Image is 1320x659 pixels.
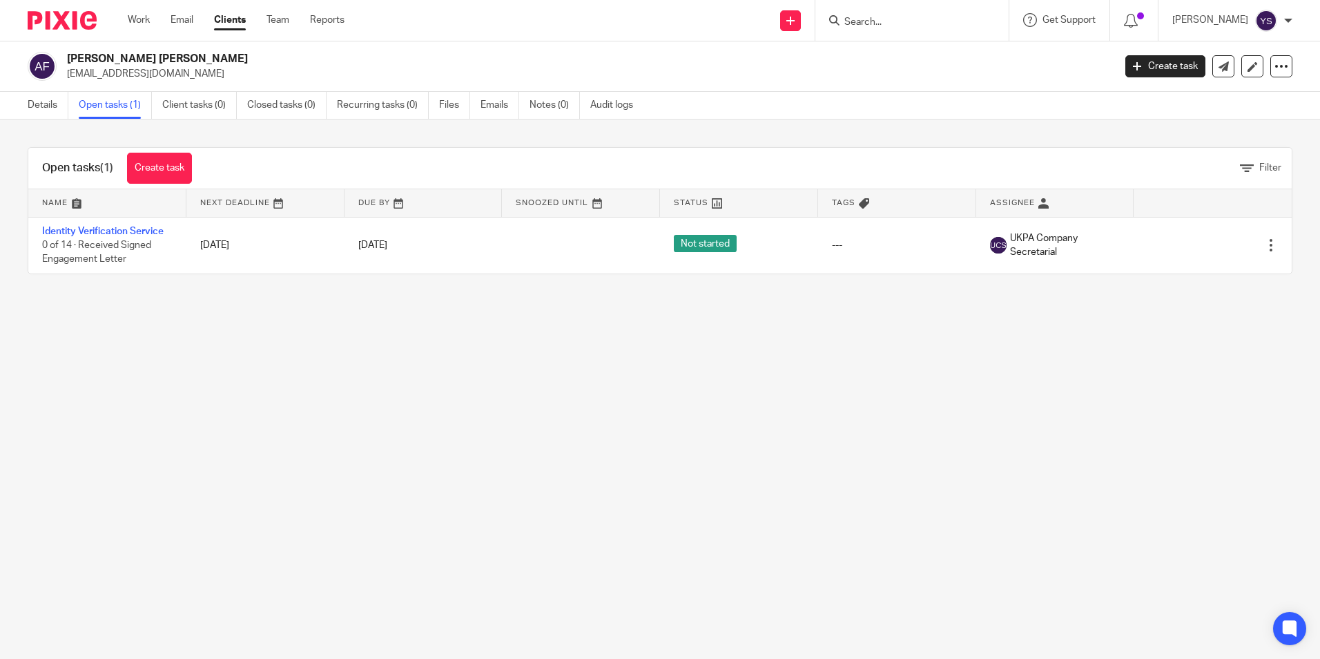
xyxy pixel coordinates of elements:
[1172,13,1248,27] p: [PERSON_NAME]
[832,199,855,207] span: Tags
[100,162,113,173] span: (1)
[516,199,588,207] span: Snoozed Until
[67,67,1105,81] p: [EMAIL_ADDRESS][DOMAIN_NAME]
[1010,231,1120,260] span: UKPA Company Secretarial
[28,11,97,30] img: Pixie
[530,92,580,119] a: Notes (0)
[832,238,962,252] div: ---
[843,17,967,29] input: Search
[28,52,57,81] img: svg%3E
[127,153,192,184] a: Create task
[590,92,643,119] a: Audit logs
[1042,15,1096,25] span: Get Support
[358,240,387,250] span: [DATE]
[1259,163,1281,173] span: Filter
[337,92,429,119] a: Recurring tasks (0)
[310,13,344,27] a: Reports
[171,13,193,27] a: Email
[28,92,68,119] a: Details
[67,52,897,66] h2: [PERSON_NAME] [PERSON_NAME]
[674,199,708,207] span: Status
[186,217,344,274] td: [DATE]
[481,92,519,119] a: Emails
[439,92,470,119] a: Files
[674,235,737,252] span: Not started
[266,13,289,27] a: Team
[214,13,246,27] a: Clients
[1125,55,1205,77] a: Create task
[1255,10,1277,32] img: svg%3E
[247,92,327,119] a: Closed tasks (0)
[42,227,164,236] a: Identity Verification Service
[79,92,152,119] a: Open tasks (1)
[42,240,151,265] span: 0 of 14 · Received Signed Engagement Letter
[162,92,237,119] a: Client tasks (0)
[128,13,150,27] a: Work
[990,237,1007,254] img: svg%3E
[42,161,113,175] h1: Open tasks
